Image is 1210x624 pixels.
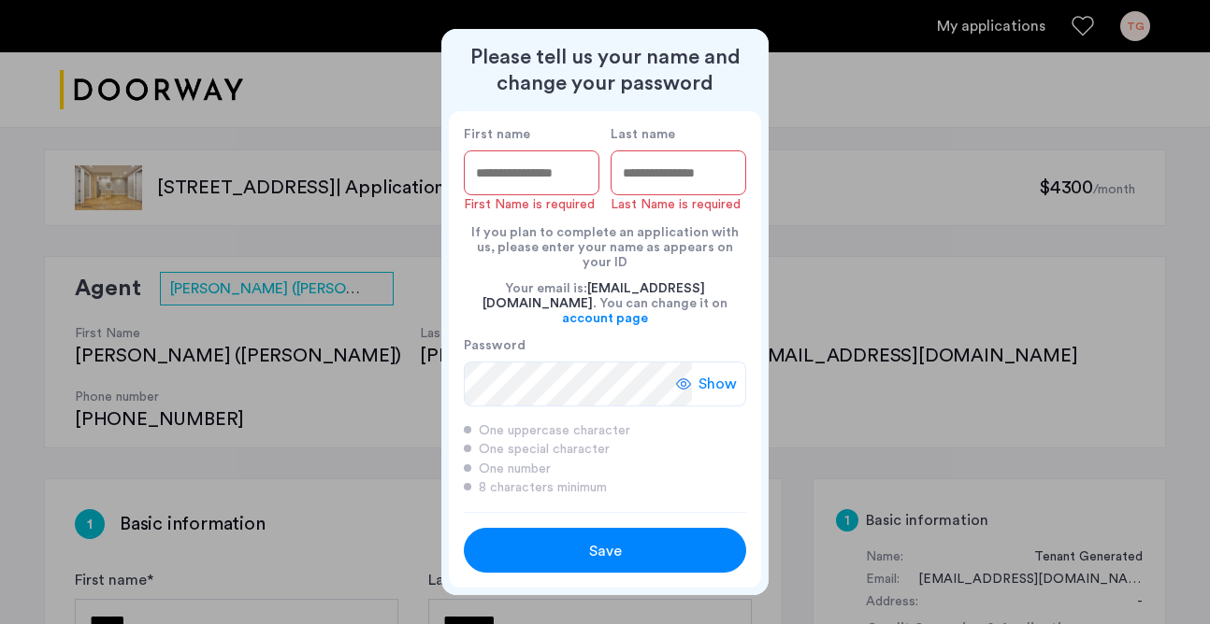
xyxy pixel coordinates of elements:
h2: Please tell us your name and change your password [449,44,761,96]
label: Password [464,337,692,354]
div: One number [464,460,746,478]
span: Show [699,373,737,395]
a: account page [562,311,648,326]
span: Save [589,540,622,562]
span: First Name is required [464,198,595,211]
div: If you plan to complete an application with us, please enter your name as appears on your ID [464,214,746,270]
button: button [464,528,746,573]
span: [EMAIL_ADDRESS][DOMAIN_NAME] [483,282,705,310]
div: Your email is: . You can change it on [464,270,746,337]
div: 8 characters minimum [464,478,746,497]
label: Last name [611,126,746,143]
label: First name [464,126,599,143]
div: One special character [464,440,746,459]
span: Last Name is required [611,198,741,211]
div: One uppercase character [464,421,746,440]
